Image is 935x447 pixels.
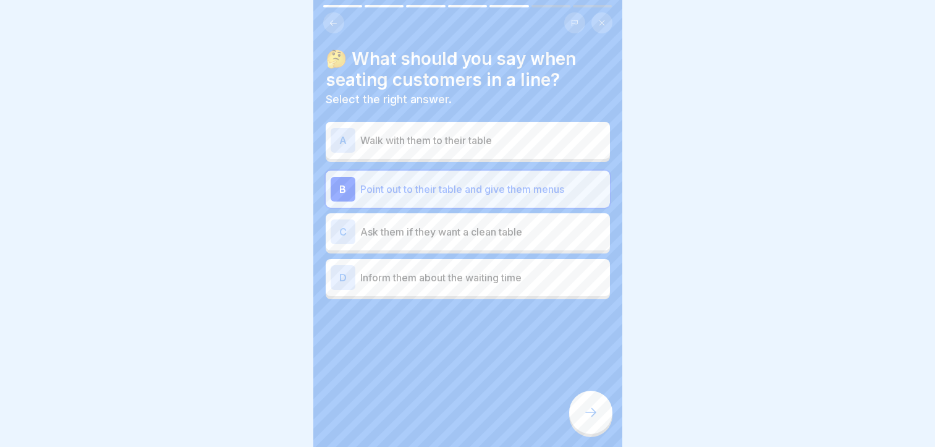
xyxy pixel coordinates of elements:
div: D [331,265,355,290]
div: A [331,128,355,153]
p: Select the right answer. [326,93,610,106]
div: C [331,219,355,244]
h4: 🤔 What should you say when seating customers in a line? [326,48,610,90]
p: Walk with them to their table [360,133,605,148]
p: Inform them about the waiting time [360,270,605,285]
p: Ask them if they want a clean table [360,224,605,239]
div: B [331,177,355,202]
p: Point out to their table and give them menus [360,182,605,197]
